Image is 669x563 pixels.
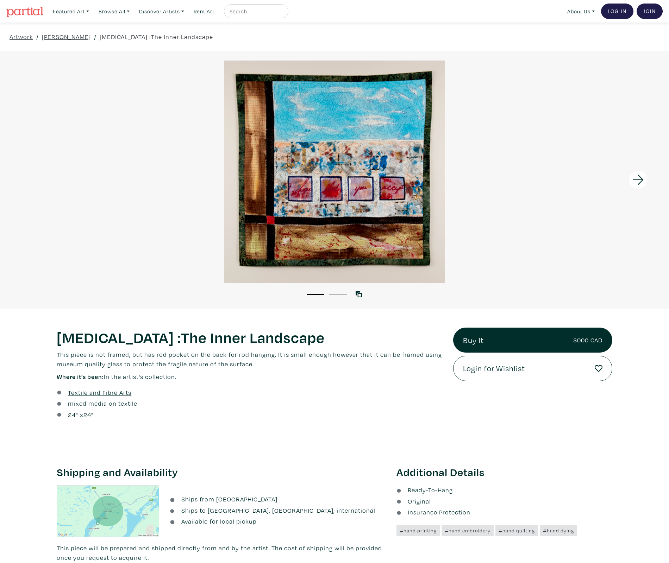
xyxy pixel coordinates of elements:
[57,373,104,381] span: Where it's been:
[50,4,92,19] a: Featured Art
[83,411,91,419] span: 24
[42,32,91,42] a: [PERSON_NAME]
[94,32,96,42] span: /
[36,32,39,42] span: /
[10,32,33,42] a: Artwork
[540,525,577,536] a: #hand dying
[68,399,137,408] a: mixed media on textile
[229,7,282,16] input: Search
[396,508,470,516] a: Insurance Protection
[136,4,187,19] a: Discover Artists
[573,335,602,345] small: 3000 CAD
[463,362,525,374] span: Login for Wishlist
[68,410,94,419] div: " x "
[307,294,324,295] button: 1 of 2
[57,466,386,479] h3: Shipping and Availability
[396,485,612,495] li: Ready-To-Hang
[601,4,633,19] a: Log In
[170,494,386,504] li: Ships from [GEOGRAPHIC_DATA]
[68,388,131,397] u: Textile and Fibre Arts
[190,4,218,19] a: Rent Art
[95,4,133,19] a: Browse All
[453,356,613,381] a: Login for Wishlist
[442,525,494,536] a: #hand embroidery
[68,411,76,419] span: 24
[57,485,160,537] img: staticmap
[57,372,443,381] p: In the artist's collection.
[57,543,386,562] p: This piece will be prepared and shipped directly from and by the artist. The cost of shipping wil...
[637,4,663,19] a: Join
[408,508,470,516] u: Insurance Protection
[170,517,386,526] li: Available for local pickup
[68,388,131,397] a: Textile and Fibre Arts
[495,525,538,536] a: #hand quilting
[396,525,440,536] a: #hand printing
[57,350,443,369] p: This piece is not framed, but has rod pocket on the back for rod hanging. It is small enough howe...
[329,294,347,295] button: 2 of 2
[453,328,613,353] a: Buy It3000 CAD
[564,4,598,19] a: About Us
[170,506,386,515] li: Ships to [GEOGRAPHIC_DATA], [GEOGRAPHIC_DATA], international
[100,32,213,42] a: [MEDICAL_DATA] :The Inner Landscape
[396,466,612,479] h3: Additional Details
[396,496,612,506] li: Original
[57,328,443,347] h1: [MEDICAL_DATA] :The Inner Landscape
